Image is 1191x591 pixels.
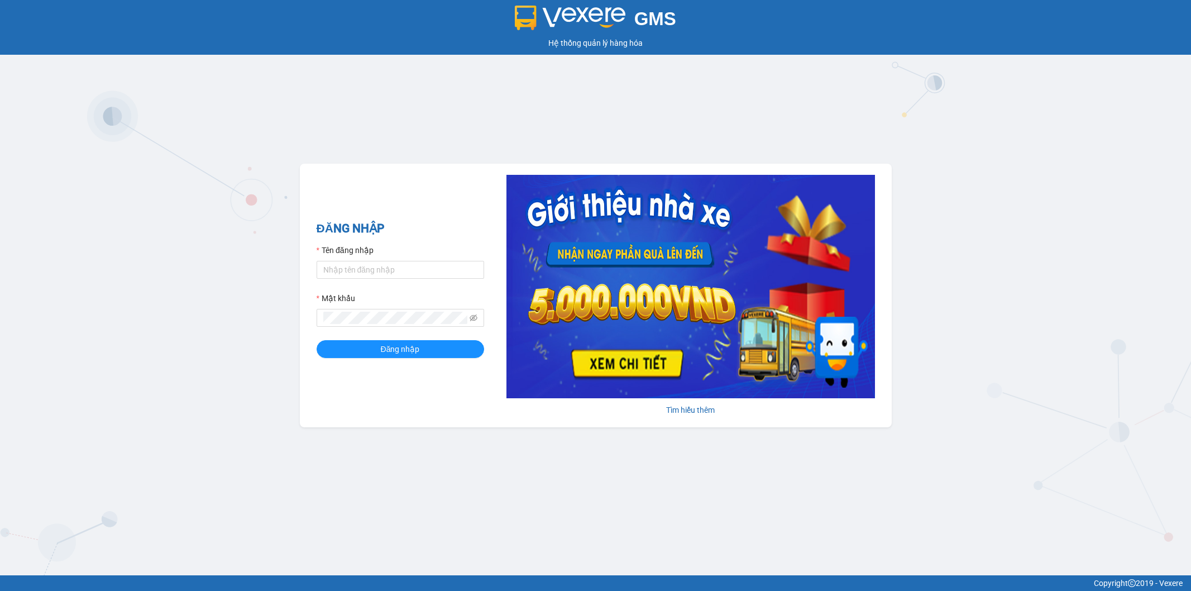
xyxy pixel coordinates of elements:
[3,37,1188,49] div: Hệ thống quản lý hàng hóa
[515,6,625,30] img: logo 2
[506,175,875,398] img: banner-0
[317,340,484,358] button: Đăng nhập
[1128,579,1136,587] span: copyright
[323,312,467,324] input: Mật khẩu
[317,244,374,256] label: Tên đăng nhập
[515,17,676,26] a: GMS
[634,8,676,29] span: GMS
[470,314,477,322] span: eye-invisible
[381,343,420,355] span: Đăng nhập
[8,577,1183,589] div: Copyright 2019 - Vexere
[317,220,484,238] h2: ĐĂNG NHẬP
[317,261,484,279] input: Tên đăng nhập
[317,292,355,304] label: Mật khẩu
[506,404,875,416] div: Tìm hiểu thêm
